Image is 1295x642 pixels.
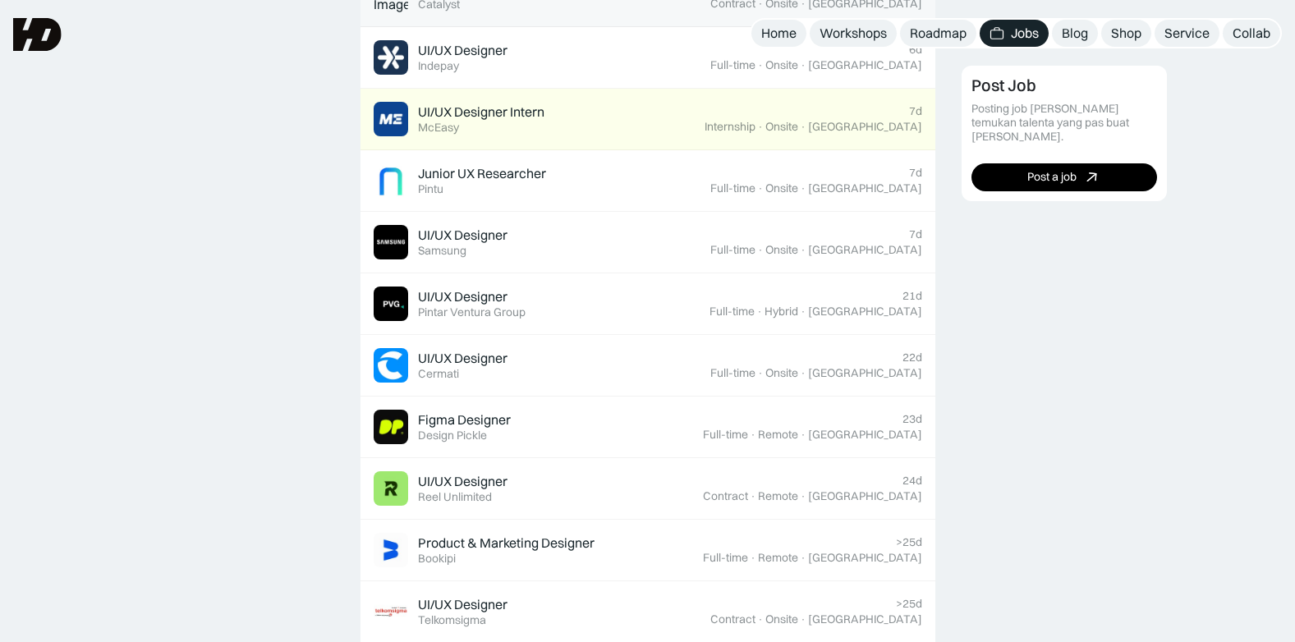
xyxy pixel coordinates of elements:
[1164,25,1210,42] div: Service
[360,150,935,212] a: Job ImageJunior UX ResearcherPintu7dFull-time·Onsite·[GEOGRAPHIC_DATA]
[703,489,748,503] div: Contract
[808,366,922,380] div: [GEOGRAPHIC_DATA]
[418,613,486,627] div: Telkomsigma
[808,428,922,442] div: [GEOGRAPHIC_DATA]
[800,366,806,380] div: ·
[374,163,408,198] img: Job Image
[360,335,935,397] a: Job ImageUI/UX DesignerCermati22dFull-time·Onsite·[GEOGRAPHIC_DATA]
[418,305,526,319] div: Pintar Ventura Group
[1111,25,1141,42] div: Shop
[360,212,935,273] a: Job ImageUI/UX DesignerSamsung7dFull-time·Onsite·[GEOGRAPHIC_DATA]
[418,473,507,490] div: UI/UX Designer
[902,474,922,488] div: 24d
[808,58,922,72] div: [GEOGRAPHIC_DATA]
[710,181,755,195] div: Full-time
[710,366,755,380] div: Full-time
[765,243,798,257] div: Onsite
[909,227,922,241] div: 7d
[757,243,764,257] div: ·
[374,533,408,567] img: Job Image
[374,348,408,383] img: Job Image
[360,273,935,335] a: Job ImageUI/UX DesignerPintar Ventura Group21dFull-time·Hybrid·[GEOGRAPHIC_DATA]
[418,103,544,121] div: UI/UX Designer Intern
[360,27,935,89] a: Job ImageUI/UX DesignerIndepay6dFull-time·Onsite·[GEOGRAPHIC_DATA]
[1027,170,1077,184] div: Post a job
[418,165,546,182] div: Junior UX Researcher
[418,367,459,381] div: Cermati
[374,102,408,136] img: Job Image
[808,489,922,503] div: [GEOGRAPHIC_DATA]
[710,243,755,257] div: Full-time
[808,181,922,195] div: [GEOGRAPHIC_DATA]
[808,120,922,134] div: [GEOGRAPHIC_DATA]
[765,181,798,195] div: Onsite
[710,612,755,626] div: Contract
[374,594,408,629] img: Job Image
[418,288,507,305] div: UI/UX Designer
[1101,20,1151,47] a: Shop
[902,351,922,365] div: 22d
[902,412,922,426] div: 23d
[765,305,798,319] div: Hybrid
[418,596,507,613] div: UI/UX Designer
[756,305,763,319] div: ·
[757,612,764,626] div: ·
[418,121,459,135] div: McEasy
[1155,20,1219,47] a: Service
[418,227,507,244] div: UI/UX Designer
[761,25,797,42] div: Home
[418,534,595,552] div: Product & Marketing Designer
[757,366,764,380] div: ·
[703,428,748,442] div: Full-time
[374,410,408,444] img: Job Image
[360,89,935,150] a: Job ImageUI/UX Designer InternMcEasy7dInternship·Onsite·[GEOGRAPHIC_DATA]
[757,58,764,72] div: ·
[910,25,967,42] div: Roadmap
[765,58,798,72] div: Onsite
[820,25,887,42] div: Workshops
[758,551,798,565] div: Remote
[765,366,798,380] div: Onsite
[765,612,798,626] div: Onsite
[896,597,922,611] div: >25d
[705,120,755,134] div: Internship
[418,244,466,258] div: Samsung
[374,471,408,506] img: Job Image
[896,535,922,549] div: >25d
[808,305,922,319] div: [GEOGRAPHIC_DATA]
[1223,20,1280,47] a: Collab
[800,305,806,319] div: ·
[971,102,1157,143] div: Posting job [PERSON_NAME] temukan talenta yang pas buat [PERSON_NAME].
[750,489,756,503] div: ·
[750,428,756,442] div: ·
[800,243,806,257] div: ·
[800,428,806,442] div: ·
[808,551,922,565] div: [GEOGRAPHIC_DATA]
[808,612,922,626] div: [GEOGRAPHIC_DATA]
[1052,20,1098,47] a: Blog
[980,20,1049,47] a: Jobs
[757,181,764,195] div: ·
[800,551,806,565] div: ·
[909,166,922,180] div: 7d
[765,120,798,134] div: Onsite
[710,58,755,72] div: Full-time
[1011,25,1039,42] div: Jobs
[360,397,935,458] a: Job ImageFigma DesignerDesign Pickle23dFull-time·Remote·[GEOGRAPHIC_DATA]
[703,551,748,565] div: Full-time
[1062,25,1088,42] div: Blog
[909,104,922,118] div: 7d
[418,552,456,566] div: Bookipi
[909,43,922,57] div: 6d
[800,612,806,626] div: ·
[971,163,1157,190] a: Post a job
[902,289,922,303] div: 21d
[810,20,897,47] a: Workshops
[758,428,798,442] div: Remote
[418,42,507,59] div: UI/UX Designer
[709,305,755,319] div: Full-time
[418,350,507,367] div: UI/UX Designer
[971,76,1036,95] div: Post Job
[758,489,798,503] div: Remote
[418,429,487,443] div: Design Pickle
